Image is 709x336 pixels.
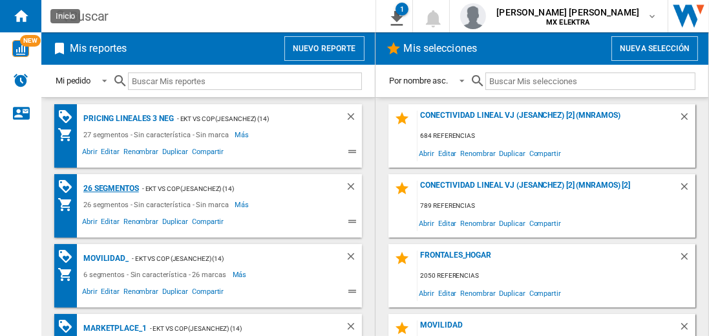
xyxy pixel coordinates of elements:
[546,18,589,27] b: MX ELEKTRA
[418,128,696,144] div: 684 referencias
[67,36,129,61] h2: Mis reportes
[129,251,319,267] div: - EKT vs Cop (jesanchez) (14)
[498,144,527,162] span: Duplicar
[418,198,696,214] div: 789 referencias
[122,216,160,231] span: Renombrar
[345,181,362,197] div: Borrar
[160,216,190,231] span: Duplicar
[100,146,122,161] span: Editar
[496,6,639,19] span: [PERSON_NAME] [PERSON_NAME]
[190,216,226,231] span: Compartir
[436,144,458,162] span: Editar
[233,267,249,282] span: Más
[485,73,695,90] input: Buscar Mis selecciones
[679,181,695,198] div: Borrar
[100,216,122,231] span: Editar
[235,127,251,142] span: Más
[401,36,480,61] h2: Mis selecciones
[235,197,251,212] span: Más
[458,284,497,302] span: Renombrar
[58,249,80,265] div: Matriz de PROMOCIONES
[100,286,122,301] span: Editar
[460,3,486,29] img: profile.jpg
[458,214,497,232] span: Renombrar
[174,111,319,127] div: - EKT vs Cop (jesanchez) (14)
[418,251,679,268] div: FRONTALES_HOGAR
[56,76,90,85] div: Mi pedido
[284,36,365,61] button: Nuevo reporte
[80,286,100,301] span: Abrir
[498,214,527,232] span: Duplicar
[13,73,28,88] img: alerts-logo.svg
[80,197,235,212] div: 26 segmentos - Sin característica - Sin marca
[122,146,160,161] span: Renombrar
[345,111,362,127] div: Borrar
[20,35,41,47] span: NEW
[527,214,563,232] span: Compartir
[418,284,437,302] span: Abrir
[418,214,437,232] span: Abrir
[80,127,235,142] div: 27 segmentos - Sin característica - Sin marca
[458,144,497,162] span: Renombrar
[70,7,342,25] div: Buscar
[139,181,319,197] div: - EKT vs Cop (jesanchez) (14)
[418,268,696,284] div: 2050 referencias
[436,214,458,232] span: Editar
[390,76,449,85] div: Por nombre asc.
[160,286,190,301] span: Duplicar
[396,3,408,16] div: 1
[58,127,80,142] div: Mi colección
[58,109,80,125] div: Matriz de PROMOCIONES
[122,286,160,301] span: Renombrar
[80,111,174,127] div: Pricing lineales 3 neg
[498,284,527,302] span: Duplicar
[190,146,226,161] span: Compartir
[611,36,698,61] button: Nueva selección
[160,146,190,161] span: Duplicar
[128,73,361,90] input: Buscar Mis reportes
[58,197,80,212] div: Mi colección
[679,251,695,268] div: Borrar
[80,181,139,197] div: 26 segmentos
[58,319,80,335] div: Matriz de PROMOCIONES
[58,179,80,195] div: Matriz de PROMOCIONES
[527,144,563,162] span: Compartir
[190,286,226,301] span: Compartir
[418,144,437,162] span: Abrir
[436,284,458,302] span: Editar
[58,267,80,282] div: Mi colección
[679,111,695,128] div: Borrar
[80,146,100,161] span: Abrir
[12,40,29,57] img: wise-card.svg
[345,251,362,267] div: Borrar
[80,267,233,282] div: 6 segmentos - Sin característica - 26 marcas
[80,251,129,267] div: MOVILIDAD_
[80,216,100,231] span: Abrir
[527,284,563,302] span: Compartir
[418,111,679,128] div: Conectividad Lineal vj (jesanchez) [2] (mnramos)
[418,181,679,198] div: Conectividad Lineal vj (jesanchez) [2] (mnramos) [2]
